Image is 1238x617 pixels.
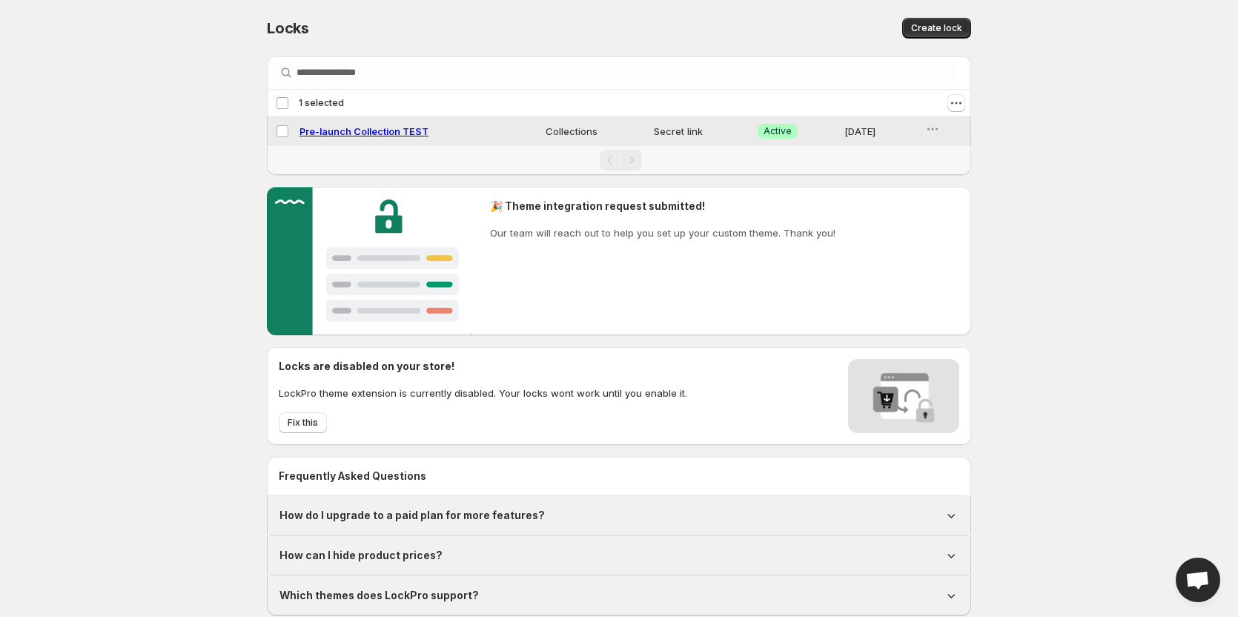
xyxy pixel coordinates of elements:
[490,225,835,240] p: Our team will reach out to help you set up your custom theme. Thank you!
[299,125,428,137] a: Pre-launch Collection TEST
[279,508,545,523] h1: How do I upgrade to a paid plan for more features?
[764,125,792,137] span: Active
[279,386,687,400] p: LockPro theme extension is currently disabled. Your locks wont work until you enable it.
[848,359,959,433] img: Locks disabled
[840,117,921,145] td: [DATE]
[299,97,344,109] span: 1 selected
[279,469,959,484] h2: Frequently Asked Questions
[279,412,327,433] button: Fix this
[288,417,318,429] span: Fix this
[649,117,752,145] td: Secret link
[1176,558,1220,602] div: Open chat
[267,187,472,335] img: Customer support
[267,145,971,175] nav: Pagination
[279,588,479,603] h1: Which themes does LockPro support?
[947,94,965,112] button: Actions
[541,117,649,145] td: Collections
[902,18,971,39] button: Create lock
[279,548,443,563] h1: How can I hide product prices?
[911,22,962,34] span: Create lock
[267,19,309,37] span: Locks
[279,359,687,374] h2: Locks are disabled on your store!
[490,199,835,214] h2: 🎉 Theme integration request submitted!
